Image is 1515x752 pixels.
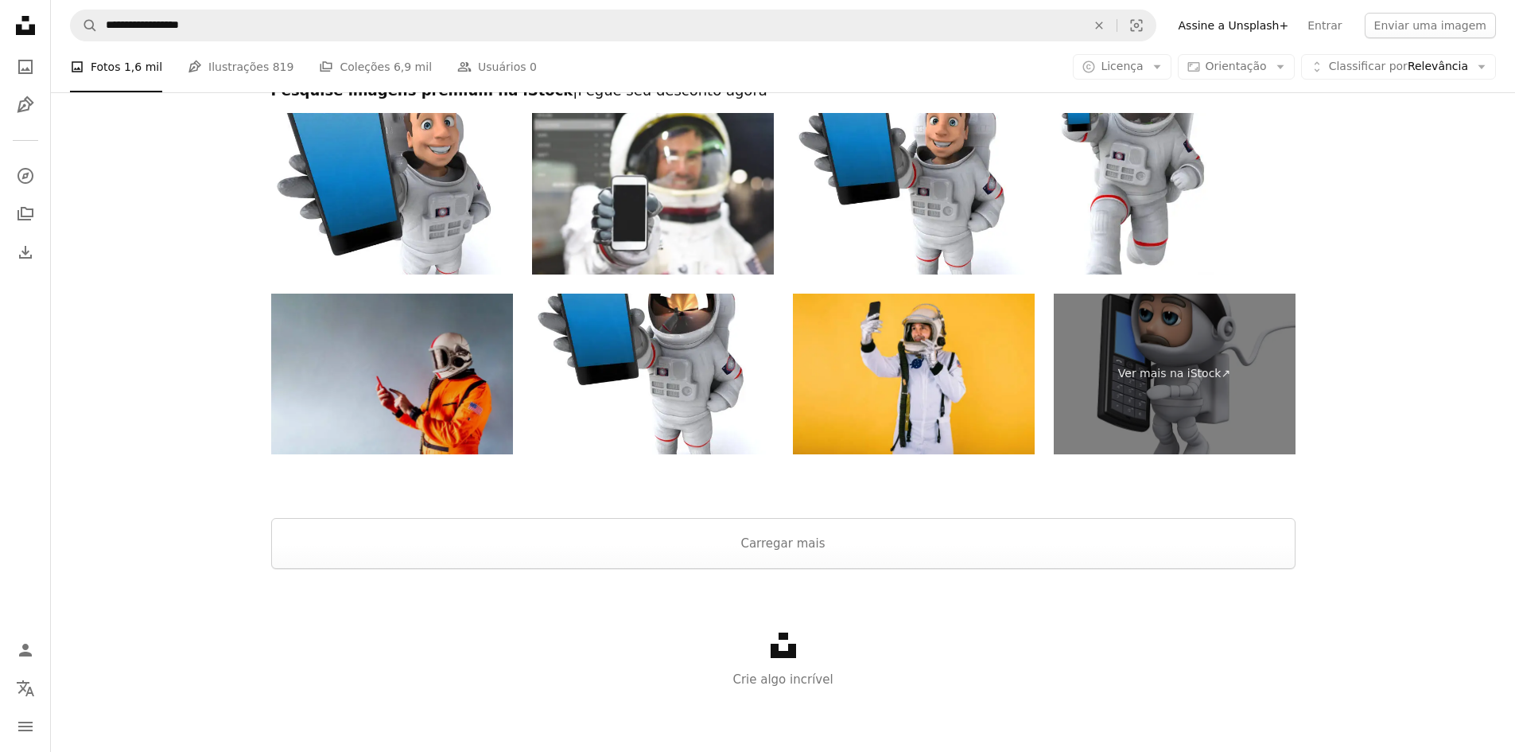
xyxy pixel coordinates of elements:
button: Pesquisa visual [1117,10,1156,41]
button: Licença [1073,54,1171,80]
button: Menu [10,711,41,742]
span: | Pegue seu desconto agora [573,82,767,99]
button: Pesquise na Unsplash [71,10,98,41]
button: Classificar porRelevância [1301,54,1496,80]
a: Explorar [10,160,41,192]
img: Astronauta do divertimento-ilustração 3D [271,113,513,275]
img: Astronauta do divertimento - ilustração 3D [793,113,1035,275]
span: 819 [273,58,294,76]
img: Astronauta do divertimento-ilustração 3D [532,294,774,455]
a: Coleções 6,9 mil [319,41,432,92]
form: Pesquise conteúdo visual em todo o site [70,10,1156,41]
a: Ver mais na iStock↗ [1054,294,1296,455]
span: 0 [530,58,537,76]
a: Ilustrações [10,89,41,121]
img: Cosmonauta masculino em traje espacial e capacete, tirando uma selfie com celular, em fundo amarelo. [793,294,1035,455]
button: Carregar mais [271,518,1296,569]
button: Limpar [1082,10,1117,41]
span: Licença [1101,60,1143,72]
img: Um astronauta usa o telefone na estação de metrô [532,113,774,275]
a: Histórico de downloads [10,236,41,268]
a: Ilustrações 819 [188,41,293,92]
button: Enviar uma imagem [1365,13,1496,38]
button: Idioma [10,672,41,704]
a: Entrar / Cadastrar-se [10,634,41,666]
span: Classificar por [1329,60,1408,72]
span: 6,9 mil [394,58,432,76]
button: Orientação [1178,54,1295,80]
a: Assine a Unsplash+ [1169,13,1299,38]
span: Orientação [1206,60,1267,72]
img: Homem em traje de astronauta com um smartphone. [271,294,513,455]
span: Relevância [1329,59,1468,75]
a: Coleções [10,198,41,230]
a: Fotos [10,51,41,83]
a: Entrar [1298,13,1351,38]
p: Crie algo incrível [51,670,1515,689]
a: Usuários 0 [457,41,537,92]
img: Astronauta do divertimento-ilustração 3D [1054,113,1296,275]
a: Início — Unsplash [10,10,41,45]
